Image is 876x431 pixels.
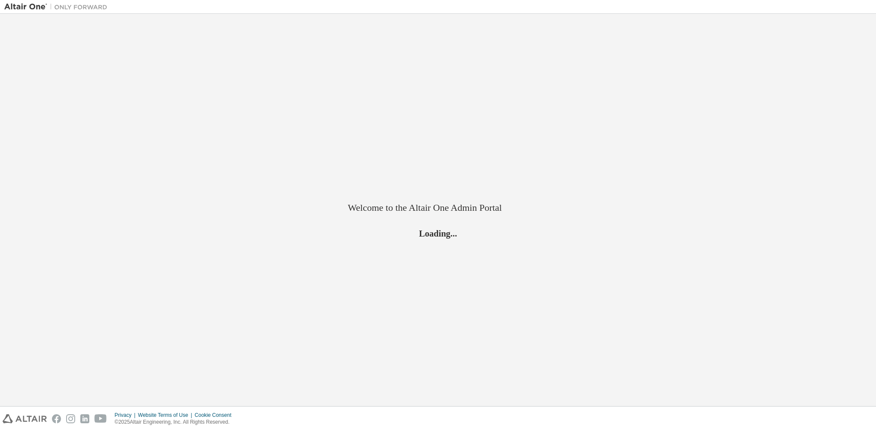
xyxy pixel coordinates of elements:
[94,414,107,423] img: youtube.svg
[115,412,138,419] div: Privacy
[4,3,112,11] img: Altair One
[115,419,237,426] p: © 2025 Altair Engineering, Inc. All Rights Reserved.
[138,412,195,419] div: Website Terms of Use
[52,414,61,423] img: facebook.svg
[195,412,236,419] div: Cookie Consent
[348,228,528,239] h2: Loading...
[66,414,75,423] img: instagram.svg
[80,414,89,423] img: linkedin.svg
[348,202,528,214] h2: Welcome to the Altair One Admin Portal
[3,414,47,423] img: altair_logo.svg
